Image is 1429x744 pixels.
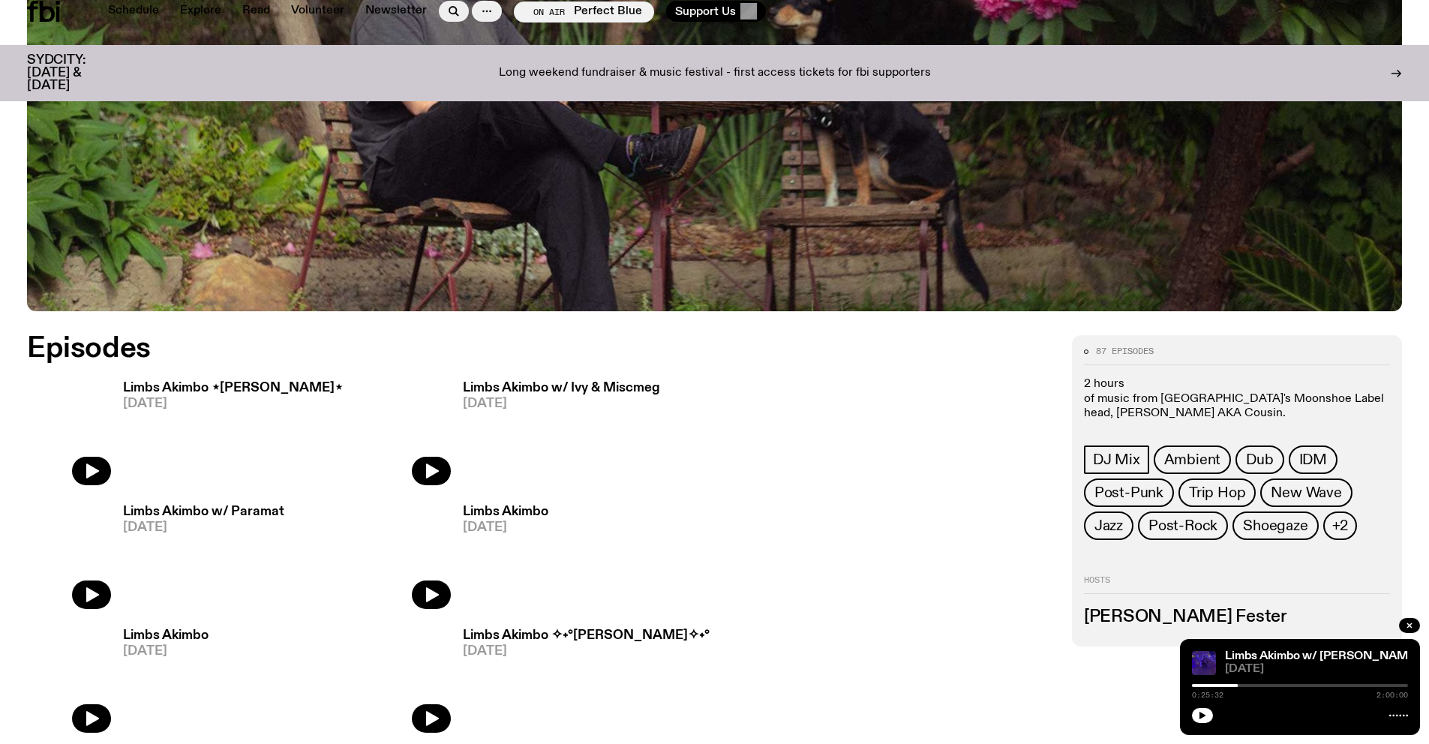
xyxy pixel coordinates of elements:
span: +2 [1332,517,1349,534]
a: Schedule [99,1,168,22]
button: Support Us [666,1,766,22]
span: Shoegaze [1243,517,1307,534]
a: Read [233,1,279,22]
button: +2 [1323,511,1358,540]
h3: Limbs Akimbo ⋆[PERSON_NAME]⋆ [123,382,343,394]
a: Shoegaze [1232,511,1318,540]
a: DJ Mix [1084,445,1149,474]
a: Post-Punk [1084,478,1174,507]
a: Ambient [1154,445,1232,474]
a: Trip Hop [1178,478,1256,507]
span: Dub [1246,451,1273,468]
p: 2 hours of music from [GEOGRAPHIC_DATA]'s Moonshoe Label head, [PERSON_NAME] AKA Cousin. [1084,377,1390,421]
h3: Limbs Akimbo [463,505,548,518]
button: On AirPerfect Blue [514,1,654,22]
span: Jazz [1094,517,1123,534]
span: Post-Punk [1094,484,1163,501]
h3: Limbs Akimbo w/ Ivy & Miscmeg [463,382,660,394]
a: Limbs Akimbo ⋆[PERSON_NAME]⋆[DATE] [111,382,343,486]
span: DJ Mix [1093,451,1140,468]
h3: Limbs Akimbo ✧˖°[PERSON_NAME]✧˖° [463,629,710,642]
a: Limbs Akimbo[DATE] [111,629,209,733]
span: [DATE] [123,645,209,658]
span: [DATE] [123,397,343,410]
a: Limbs Akimbo w/ Paramat[DATE] [111,505,284,610]
span: Trip Hop [1189,484,1245,501]
span: 2:00:00 [1376,691,1408,699]
a: Limbs Akimbo ✧˖°[PERSON_NAME]✧˖°[DATE] [451,629,710,733]
a: Limbs Akimbo[DATE] [451,505,548,610]
span: [DATE] [463,521,548,534]
a: Jazz [1084,511,1133,540]
span: [DATE] [463,645,710,658]
a: Newsletter [356,1,436,22]
a: Explore [171,1,230,22]
a: Dub [1235,445,1283,474]
span: [DATE] [463,397,660,410]
span: New Wave [1271,484,1341,501]
a: Post-Rock [1138,511,1228,540]
h2: Episodes [27,335,710,362]
span: Support Us [675,4,736,18]
span: [DATE] [123,521,284,534]
h3: Limbs Akimbo w/ Paramat [123,505,284,518]
h3: SYDCITY: [DATE] & [DATE] [27,54,123,92]
span: Ambient [1164,451,1221,468]
a: Volunteer [282,1,353,22]
span: On Air [533,7,565,16]
h2: Hosts [1084,576,1390,594]
p: Long weekend fundraiser & music festival - first access tickets for fbi supporters [499,67,931,80]
span: Post-Rock [1148,517,1217,534]
span: 0:25:32 [1192,691,1223,699]
span: 87 episodes [1096,347,1154,355]
a: Limbs Akimbo w/ [PERSON_NAME] [1225,650,1419,662]
a: Limbs Akimbo w/ Ivy & Miscmeg[DATE] [451,382,660,486]
h3: Limbs Akimbo [123,629,209,642]
a: New Wave [1260,478,1352,507]
a: IDM [1289,445,1337,474]
h3: [PERSON_NAME] Fester [1084,609,1390,625]
span: IDM [1299,451,1327,468]
span: [DATE] [1225,664,1408,675]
